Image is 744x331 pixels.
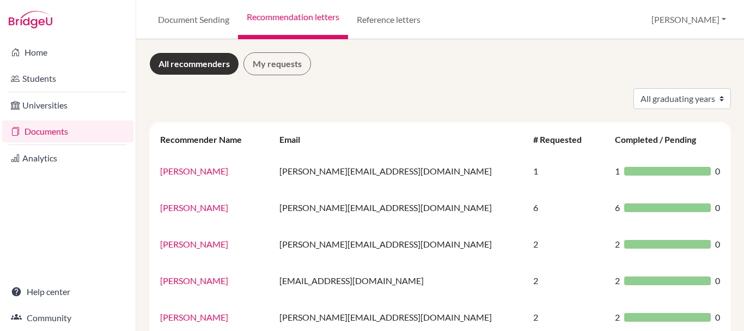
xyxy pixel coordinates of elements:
a: My requests [243,52,311,75]
span: 2 [615,274,620,287]
div: # Requested [533,134,593,145]
span: 1 [615,165,620,178]
td: [EMAIL_ADDRESS][DOMAIN_NAME] [273,262,527,299]
td: [PERSON_NAME][EMAIL_ADDRESS][DOMAIN_NAME] [273,226,527,262]
a: Universities [2,94,133,116]
a: Help center [2,281,133,303]
a: [PERSON_NAME] [160,312,228,322]
a: Home [2,41,133,63]
button: [PERSON_NAME] [647,9,731,30]
a: [PERSON_NAME] [160,275,228,286]
span: 2 [615,238,620,251]
span: 0 [715,201,720,214]
td: [PERSON_NAME][EMAIL_ADDRESS][DOMAIN_NAME] [273,189,527,226]
a: [PERSON_NAME] [160,202,228,213]
a: Students [2,68,133,89]
span: 0 [715,238,720,251]
td: 6 [527,189,608,226]
a: [PERSON_NAME] [160,166,228,176]
span: 0 [715,311,720,324]
div: Completed / Pending [615,134,707,145]
span: 2 [615,311,620,324]
a: [PERSON_NAME] [160,239,228,249]
a: Community [2,307,133,329]
span: 6 [615,201,620,214]
span: 0 [715,274,720,287]
td: 2 [527,226,608,262]
a: Documents [2,121,133,142]
a: All recommenders [149,52,239,75]
td: 2 [527,262,608,299]
div: Email [279,134,311,145]
a: Analytics [2,147,133,169]
td: [PERSON_NAME][EMAIL_ADDRESS][DOMAIN_NAME] [273,153,527,189]
img: Bridge-U [9,11,52,28]
div: Recommender Name [160,134,253,145]
td: 1 [527,153,608,189]
span: 0 [715,165,720,178]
